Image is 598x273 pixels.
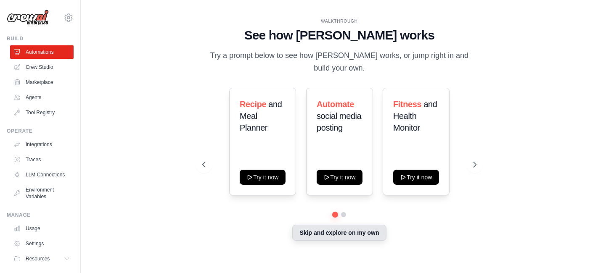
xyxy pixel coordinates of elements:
[10,60,74,74] a: Crew Studio
[202,28,476,43] h1: See how [PERSON_NAME] works
[202,50,476,74] p: Try a prompt below to see how [PERSON_NAME] works, or jump right in and build your own.
[240,100,282,132] span: and Meal Planner
[10,237,74,250] a: Settings
[393,100,421,109] span: Fitness
[10,138,74,151] a: Integrations
[10,252,74,265] button: Resources
[7,128,74,134] div: Operate
[10,91,74,104] a: Agents
[393,170,439,185] button: Try it now
[10,106,74,119] a: Tool Registry
[393,100,437,132] span: and Health Monitor
[556,233,598,273] iframe: Chat Widget
[26,255,50,262] span: Resources
[7,10,49,26] img: Logo
[240,100,266,109] span: Recipe
[7,212,74,218] div: Manage
[292,225,386,241] button: Skip and explore on my own
[317,170,363,185] button: Try it now
[317,111,361,132] span: social media posting
[7,35,74,42] div: Build
[10,168,74,181] a: LLM Connections
[10,183,74,203] a: Environment Variables
[10,45,74,59] a: Automations
[202,18,476,24] div: WALKTHROUGH
[10,222,74,235] a: Usage
[10,76,74,89] a: Marketplace
[240,170,286,185] button: Try it now
[10,153,74,166] a: Traces
[317,100,354,109] span: Automate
